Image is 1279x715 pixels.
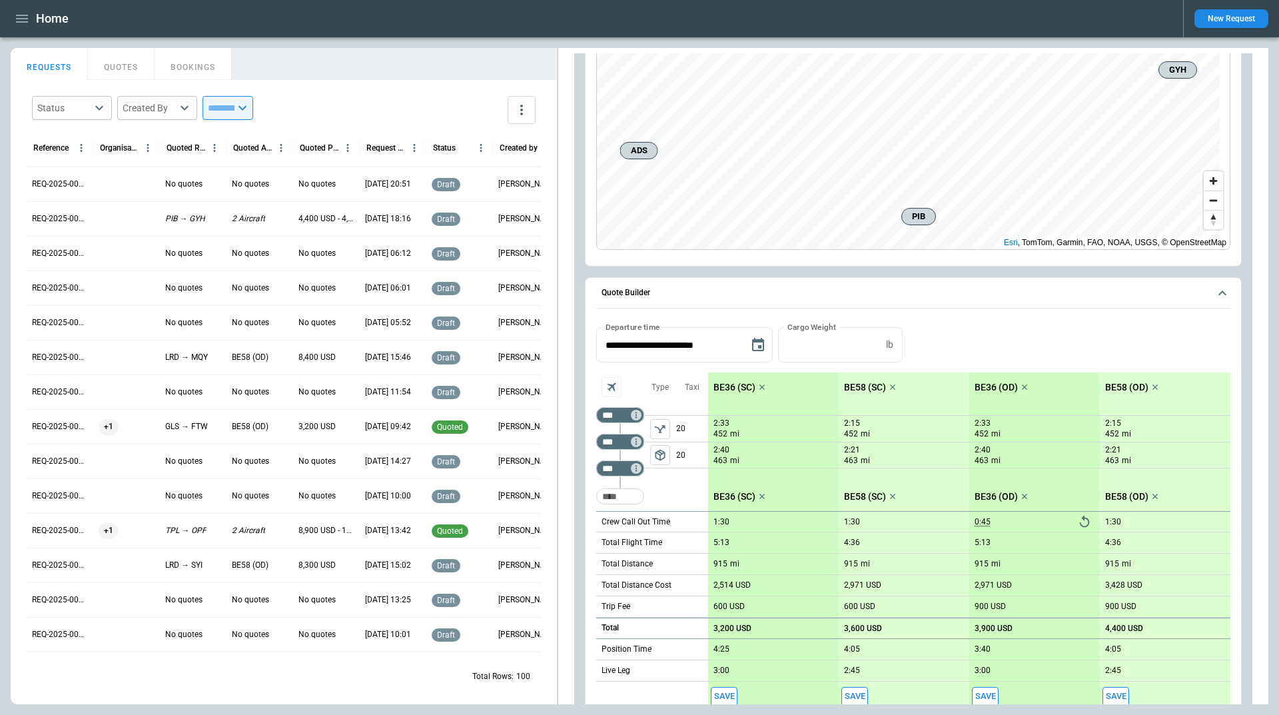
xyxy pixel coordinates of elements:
[434,353,458,362] span: draft
[713,644,729,654] p: 4:25
[498,456,554,467] p: Ben Gundermann
[602,624,619,632] h6: Total
[713,580,751,590] p: 2,514 USD
[602,377,622,397] span: Aircraft selection
[1102,687,1129,706] span: Save this aircraft quote and copy details to clipboard
[73,139,90,157] button: Reference column menu
[165,525,207,536] p: TPL → OPF
[886,339,893,351] p: lb
[907,210,930,223] span: PIB
[165,386,203,398] p: No quotes
[298,421,336,432] p: 3,200 USD
[232,179,269,190] p: No quotes
[1105,602,1136,612] p: 900 USD
[975,445,991,455] p: 2:40
[730,455,739,466] p: mi
[434,388,458,397] span: draft
[498,352,554,363] p: Allen Maki
[516,671,530,682] p: 100
[844,602,875,612] p: 600 USD
[206,139,223,157] button: Quoted Route column menu
[139,139,157,157] button: Organisation column menu
[844,580,881,590] p: 2,971 USD
[844,428,858,440] p: 452
[298,525,354,536] p: 8,900 USD - 10,200 USD
[1105,382,1148,393] p: BE58 (OD)
[298,317,336,329] p: No quotes
[498,490,554,502] p: Ben Gundermann
[298,560,336,571] p: 8,300 USD
[650,419,670,439] button: left aligned
[650,419,670,439] span: Type of sector
[298,490,336,502] p: No quotes
[298,179,336,190] p: No quotes
[844,666,860,676] p: 2:45
[708,372,1230,711] div: scrollable content
[232,456,269,467] p: No quotes
[651,382,669,393] p: Type
[500,143,538,153] div: Created by
[272,139,290,157] button: Quoted Aircraft column menu
[498,179,554,190] p: Ben Gundermann
[1204,171,1223,191] button: Zoom in
[508,96,536,124] button: more
[1004,236,1226,249] div: , TomTom, Garmin, FAO, NOAA, USGS, © OpenStreetMap
[1194,9,1268,28] button: New Request
[32,179,88,190] p: REQ-2025-000278
[365,421,411,432] p: 09/11/2025 09:42
[32,213,88,225] p: REQ-2025-000277
[232,421,268,432] p: BE58 (OD)
[365,560,411,571] p: 09/03/2025 15:02
[233,143,272,153] div: Quoted Aircraft
[1105,538,1121,548] p: 4:36
[1074,512,1094,532] button: Reset
[1204,191,1223,210] button: Zoom out
[165,213,205,225] p: PIB → GYH
[365,525,411,536] p: 09/04/2025 13:42
[602,644,651,655] p: Position Time
[1105,445,1121,455] p: 2:21
[713,382,755,393] p: BE36 (SC)
[1105,666,1121,676] p: 2:45
[365,456,411,467] p: 09/08/2025 14:27
[685,382,699,393] p: Taxi
[32,560,88,571] p: REQ-2025-000267
[1105,418,1121,428] p: 2:15
[165,283,203,294] p: No quotes
[365,352,411,363] p: 09/11/2025 15:46
[88,48,155,80] button: QUOTES
[626,144,652,157] span: ADS
[32,317,88,329] p: REQ-2025-000274
[32,490,88,502] p: REQ-2025-000269
[975,602,1006,612] p: 900 USD
[713,666,729,676] p: 3:00
[32,594,88,606] p: REQ-2025-000266
[298,352,336,363] p: 8,400 USD
[32,283,88,294] p: REQ-2025-000275
[232,560,268,571] p: BE58 (OD)
[844,455,858,466] p: 463
[1102,687,1129,706] button: Save
[472,139,490,157] button: Status column menu
[596,278,1230,309] button: Quote Builder
[597,37,1220,250] canvas: Map
[406,139,423,157] button: Request Created At (UTC-05:00) column menu
[602,580,671,591] p: Total Distance Cost
[365,317,411,329] p: 09/12/2025 05:52
[165,352,208,363] p: LRD → MQY
[844,624,882,634] p: 3,600 USD
[1105,428,1119,440] p: 452
[596,488,644,504] div: Too short
[1122,558,1131,570] p: mi
[498,213,554,225] p: Ben Gundermann
[602,558,653,570] p: Total Distance
[975,538,991,548] p: 5:13
[123,101,176,115] div: Created By
[787,321,836,333] label: Cargo Weight
[975,517,991,527] p: 0:45
[676,442,708,468] p: 20
[472,671,514,682] p: Total Rows:
[232,525,265,536] p: 2 Aircraft
[1105,517,1121,527] p: 1:30
[861,428,870,440] p: mi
